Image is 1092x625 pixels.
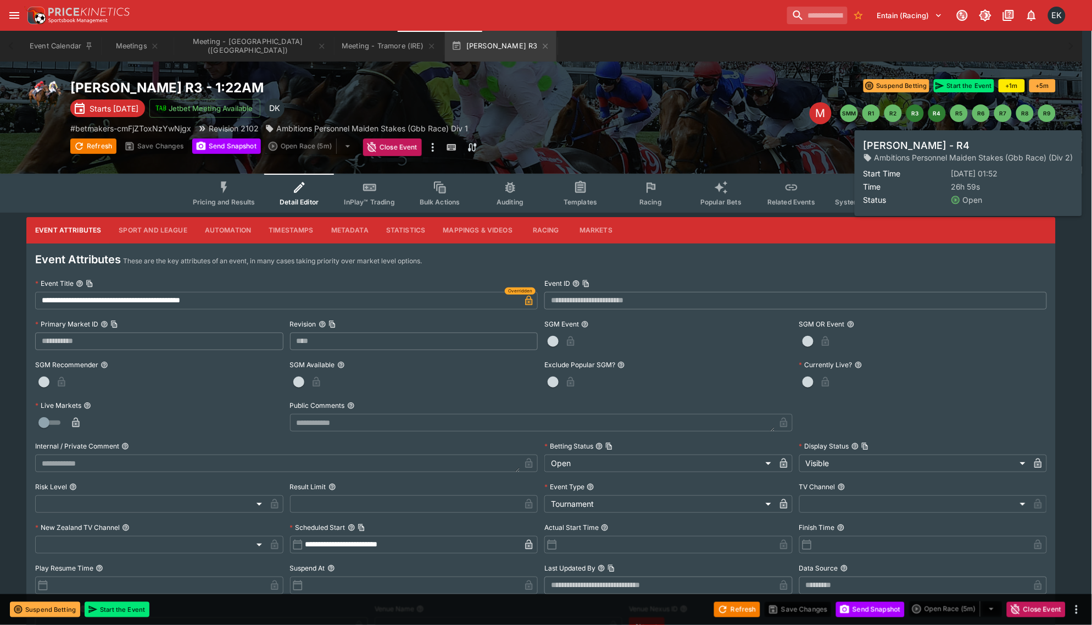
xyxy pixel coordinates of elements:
button: Close Event [1007,602,1066,617]
button: R3 [906,104,924,122]
div: split button [265,139,359,154]
button: Refresh [714,602,760,617]
button: SMM [840,104,858,122]
p: New Zealand TV Channel [35,523,120,532]
button: Jetbet Meeting Available [149,99,260,118]
p: Play Resume Time [35,563,93,573]
button: Send Snapshot [192,139,261,154]
div: Edit Meeting [810,102,832,124]
p: TV Channel [799,482,835,491]
p: SGM Event [544,319,579,329]
button: Emily Kim [1045,3,1069,27]
button: R2 [884,104,902,122]
button: Metadata [322,217,377,244]
p: Auto-Save [1016,142,1051,153]
button: Automation [196,217,260,244]
div: Tournament [544,495,775,513]
button: Select Tenant [871,7,949,24]
p: Actual Start Time [544,523,599,532]
button: Copy To Clipboard [605,443,613,450]
button: Sport and League [110,217,196,244]
p: Revision 2102 [209,123,259,134]
button: R6 [972,104,990,122]
button: Copy To Clipboard [86,280,93,287]
p: SGM Recommender [35,360,98,369]
button: Send Snapshot [836,602,905,617]
button: Timestamps [260,217,322,244]
p: Copy To Clipboard [70,123,191,134]
button: Suspend Betting [863,79,929,92]
button: Copy To Clipboard [110,320,118,328]
p: Result Limit [290,482,326,491]
span: Overridden [508,287,532,295]
p: Live Markets [35,401,81,410]
p: Betting Status [544,441,593,451]
button: Statistics [377,217,434,244]
button: +1m [999,79,1025,92]
p: SGM OR Event [799,319,845,329]
span: Templates [564,198,597,206]
button: Refresh [70,139,116,154]
h4: Event Attributes [35,252,121,267]
button: Event Calendar [23,31,100,62]
span: Popular Bets [700,198,742,206]
img: Sportsbook Management [48,18,108,23]
img: PriceKinetics Logo [24,4,46,26]
p: Starts [DATE] [90,103,138,114]
img: jetbet-logo.svg [155,103,166,114]
p: SGM Available [290,360,335,369]
button: Meetings [102,31,172,62]
p: These are the key attributes of an event, in many cases taking priority over market level options. [123,256,422,267]
span: Auditing [497,198,523,206]
p: Scheduled Start [290,523,346,532]
button: R4 [928,104,946,122]
div: Ambitions Personnel Maiden Stakes (Gbb Race) Div 1 [265,123,468,134]
button: Markets [571,217,621,244]
p: Event Title [35,279,74,288]
button: R1 [862,104,880,122]
button: Copy To Clipboard [861,443,869,450]
input: search [787,7,848,24]
button: +5m [1029,79,1056,92]
span: Racing [639,198,662,206]
div: Open [544,455,775,472]
p: Primary Market ID [35,319,98,329]
button: Close Event [363,139,422,156]
span: Detail Editor [280,198,319,206]
button: Mappings & Videos [434,217,522,244]
button: Documentation [999,5,1018,25]
p: Overtype [913,142,943,153]
button: Event Attributes [26,217,110,244]
p: Internal / Private Comment [35,441,119,451]
p: Last Updated By [544,563,595,573]
button: Racing [521,217,571,244]
p: Display Status [799,441,849,451]
span: Bulk Actions [420,198,460,206]
button: open drawer [4,5,24,25]
button: Start the Event [934,79,994,92]
p: Ambitions Personnel Maiden Stakes (Gbb Race) Div 1 [276,123,468,134]
button: Suspend Betting [10,602,80,617]
img: PriceKinetics [48,8,130,16]
span: InPlay™ Trading [344,198,395,206]
div: Visible [799,455,1030,472]
p: Event ID [544,279,570,288]
button: R7 [994,104,1012,122]
button: Start the Event [85,602,149,617]
button: R5 [950,104,968,122]
span: System Controls [835,198,889,206]
button: Copy To Clipboard [582,280,590,287]
h2: Copy To Clipboard [70,79,563,96]
button: Copy To Clipboard [328,320,336,328]
p: Public Comments [290,401,345,410]
nav: pagination navigation [840,104,1056,122]
button: Meeting - Tramore (IRE) [335,31,443,62]
p: Revision [290,319,316,329]
button: [PERSON_NAME] R3 [445,31,556,62]
p: Risk Level [35,482,67,491]
div: split button [909,601,1002,617]
p: Data Source [799,563,838,573]
p: Exclude Popular SGM? [544,360,615,369]
button: Connected to PK [952,5,972,25]
div: Dabin Kim [265,98,285,118]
